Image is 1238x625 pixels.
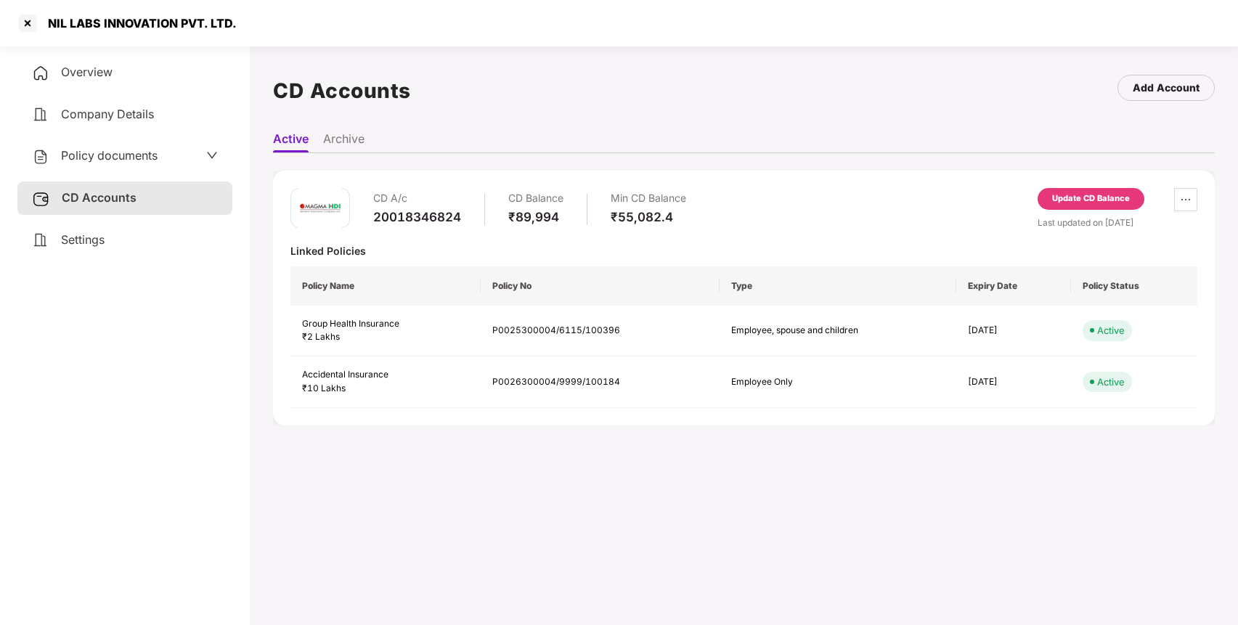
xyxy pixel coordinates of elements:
div: ₹55,082.4 [611,209,686,225]
button: ellipsis [1174,188,1197,211]
div: ₹89,994 [508,209,563,225]
div: CD A/c [373,188,461,209]
div: NIL LABS INNOVATION PVT. LTD. [39,16,237,30]
img: svg+xml;base64,PHN2ZyB4bWxucz0iaHR0cDovL3d3dy53My5vcmcvMjAwMC9zdmciIHdpZHRoPSIyNCIgaGVpZ2h0PSIyNC... [32,232,49,249]
th: Policy Name [290,266,481,306]
div: Linked Policies [290,244,1197,258]
span: Overview [61,65,113,79]
td: P0025300004/6115/100396 [481,306,719,357]
span: Policy documents [61,148,158,163]
div: Min CD Balance [611,188,686,209]
img: svg+xml;base64,PHN2ZyB4bWxucz0iaHR0cDovL3d3dy53My5vcmcvMjAwMC9zdmciIHdpZHRoPSIyNCIgaGVpZ2h0PSIyNC... [32,148,49,166]
span: down [206,150,218,161]
span: Company Details [61,107,154,121]
div: Active [1097,375,1125,389]
li: Archive [323,131,365,152]
div: Active [1097,323,1125,338]
th: Type [720,266,957,306]
div: Last updated on [DATE] [1038,216,1197,229]
div: Group Health Insurance [302,317,469,331]
li: Active [273,131,309,152]
div: CD Balance [508,188,563,209]
th: Policy No [481,266,719,306]
div: Accidental Insurance [302,368,469,382]
span: ₹2 Lakhs [302,331,340,342]
td: [DATE] [956,306,1071,357]
h1: CD Accounts [273,75,411,107]
div: Add Account [1133,80,1200,96]
img: magma.png [298,187,342,230]
img: svg+xml;base64,PHN2ZyB4bWxucz0iaHR0cDovL3d3dy53My5vcmcvMjAwMC9zdmciIHdpZHRoPSIyNCIgaGVpZ2h0PSIyNC... [32,65,49,82]
td: [DATE] [956,356,1071,408]
th: Policy Status [1071,266,1197,306]
img: svg+xml;base64,PHN2ZyB4bWxucz0iaHR0cDovL3d3dy53My5vcmcvMjAwMC9zdmciIHdpZHRoPSIyNCIgaGVpZ2h0PSIyNC... [32,106,49,123]
div: Employee Only [731,375,891,389]
div: 20018346824 [373,209,461,225]
div: Update CD Balance [1052,192,1130,205]
th: Expiry Date [956,266,1071,306]
img: svg+xml;base64,PHN2ZyB3aWR0aD0iMjUiIGhlaWdodD0iMjQiIHZpZXdCb3g9IjAgMCAyNSAyNCIgZmlsbD0ibm9uZSIgeG... [32,190,50,208]
div: Employee, spouse and children [731,324,891,338]
span: Settings [61,232,105,247]
span: CD Accounts [62,190,137,205]
span: ellipsis [1175,194,1197,205]
span: ₹10 Lakhs [302,383,346,393]
td: P0026300004/9999/100184 [481,356,719,408]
